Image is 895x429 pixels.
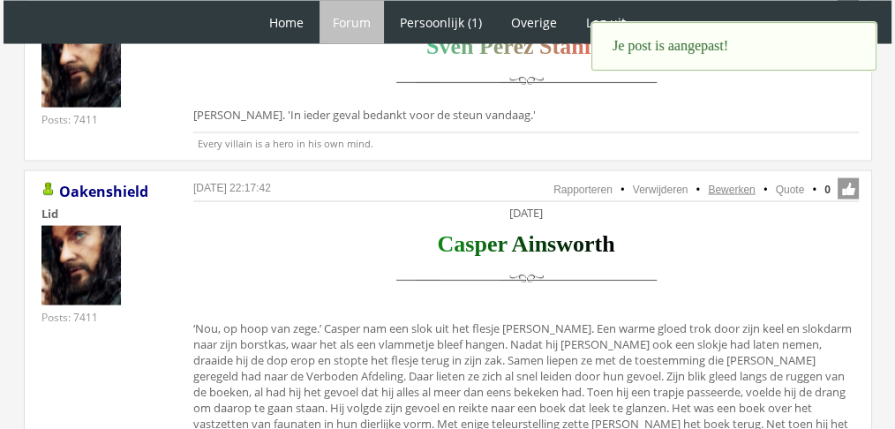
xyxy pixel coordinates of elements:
[461,34,473,59] span: n
[41,183,56,197] img: Gebruiker is online
[193,205,859,221] div: [DATE]
[571,34,583,59] span: n
[602,231,614,257] span: h
[535,231,547,257] span: n
[479,34,493,59] span: P
[553,184,613,196] a: Rapporteren
[633,184,688,196] a: Verwijderen
[426,34,439,59] span: S
[552,34,560,59] span: t
[503,34,513,59] span: r
[573,231,584,257] span: o
[41,112,98,127] div: Posts: 7411
[454,231,465,257] span: a
[465,231,474,257] span: s
[487,231,498,257] span: e
[824,182,831,198] span: 0
[389,63,663,102] img: scheidingslijn.png
[556,231,573,257] span: w
[513,34,523,59] span: e
[41,310,98,325] div: Posts: 7411
[584,231,595,257] span: r
[594,231,602,257] span: t
[59,182,148,201] a: Oakenshield
[437,231,454,257] span: C
[523,34,534,59] span: z
[584,34,592,59] span: f
[512,231,529,257] span: A
[193,132,859,150] p: Every villain is a hero in his own mind.
[547,231,556,257] span: s
[539,34,552,59] span: S
[439,34,450,59] span: v
[528,231,534,257] span: i
[450,34,461,59] span: e
[41,28,121,108] img: Oakenshield
[708,184,755,196] a: Bewerken
[389,260,663,300] img: scheidingslijn.png
[497,231,507,257] span: r
[193,7,859,127] div: [PERSON_NAME]. 'In ieder geval bedankt voor de steun vandaag.'
[193,182,271,194] a: [DATE] 22:17:42
[493,34,504,59] span: é
[474,231,486,257] span: p
[560,34,571,59] span: a
[591,22,876,71] div: Je post is aangepast!
[776,184,805,196] a: Quote
[41,206,165,222] div: Lid
[41,226,121,305] img: Oakenshield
